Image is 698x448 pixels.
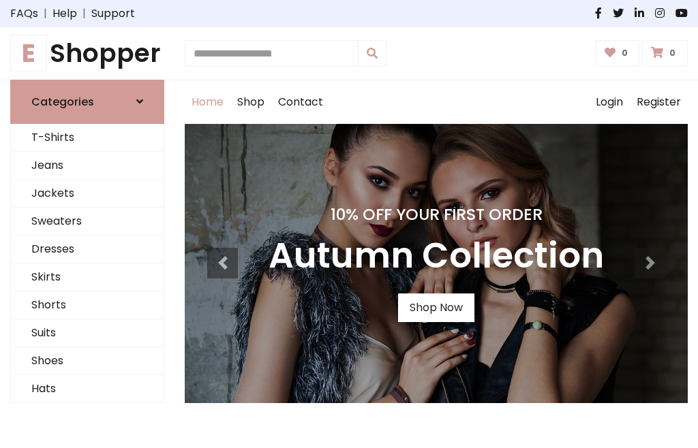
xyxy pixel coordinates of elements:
a: FAQs [10,5,38,22]
span: 0 [618,47,631,59]
a: Hats [11,375,164,403]
a: Jackets [11,180,164,208]
a: Jeans [11,152,164,180]
a: Dresses [11,236,164,263]
a: T-Shirts [11,124,164,152]
h1: Shopper [10,38,164,69]
h6: Categories [31,95,94,108]
h4: 10% Off Your First Order [269,205,604,224]
h3: Autumn Collection [269,235,604,277]
a: EShopper [10,38,164,69]
a: Support [91,5,135,22]
a: Help [52,5,77,22]
a: Home [185,80,230,124]
span: | [38,5,52,22]
a: Categories [10,80,164,124]
a: Contact [271,80,330,124]
a: 0 [596,40,640,66]
a: Shoes [11,347,164,375]
a: Shorts [11,291,164,319]
a: Sweaters [11,208,164,236]
span: | [77,5,91,22]
a: Login [589,80,630,124]
a: Shop Now [398,293,474,322]
span: 0 [666,47,679,59]
a: Skirts [11,263,164,291]
span: E [10,35,47,71]
a: 0 [642,40,688,66]
a: Register [630,80,688,124]
a: Shop [230,80,271,124]
a: Suits [11,319,164,347]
